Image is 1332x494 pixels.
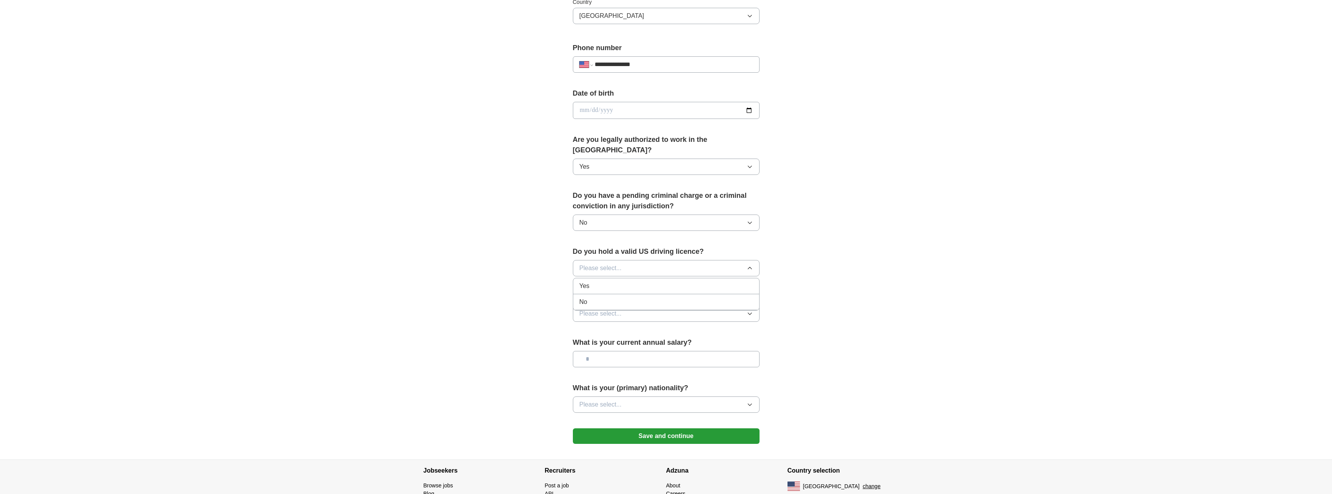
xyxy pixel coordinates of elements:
[573,383,760,393] label: What is your (primary) nationality?
[573,428,760,444] button: Save and continue
[424,482,453,489] a: Browse jobs
[573,190,760,211] label: Do you have a pending criminal charge or a criminal conviction in any jurisdiction?
[579,11,644,21] span: [GEOGRAPHIC_DATA]
[573,305,760,322] button: Please select...
[666,482,681,489] a: About
[788,482,800,491] img: US flag
[579,309,622,318] span: Please select...
[573,88,760,99] label: Date of birth
[579,162,590,171] span: Yes
[573,215,760,231] button: No
[579,400,622,409] span: Please select...
[579,264,622,273] span: Please select...
[573,43,760,53] label: Phone number
[573,396,760,413] button: Please select...
[788,460,909,482] h4: Country selection
[579,218,587,227] span: No
[573,337,760,348] label: What is your current annual salary?
[579,297,587,307] span: No
[803,482,860,491] span: [GEOGRAPHIC_DATA]
[573,260,760,276] button: Please select...
[579,281,590,291] span: Yes
[573,159,760,175] button: Yes
[573,246,760,257] label: Do you hold a valid US driving licence?
[545,482,569,489] a: Post a job
[573,8,760,24] button: [GEOGRAPHIC_DATA]
[863,482,880,491] button: change
[573,134,760,155] label: Are you legally authorized to work in the [GEOGRAPHIC_DATA]?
